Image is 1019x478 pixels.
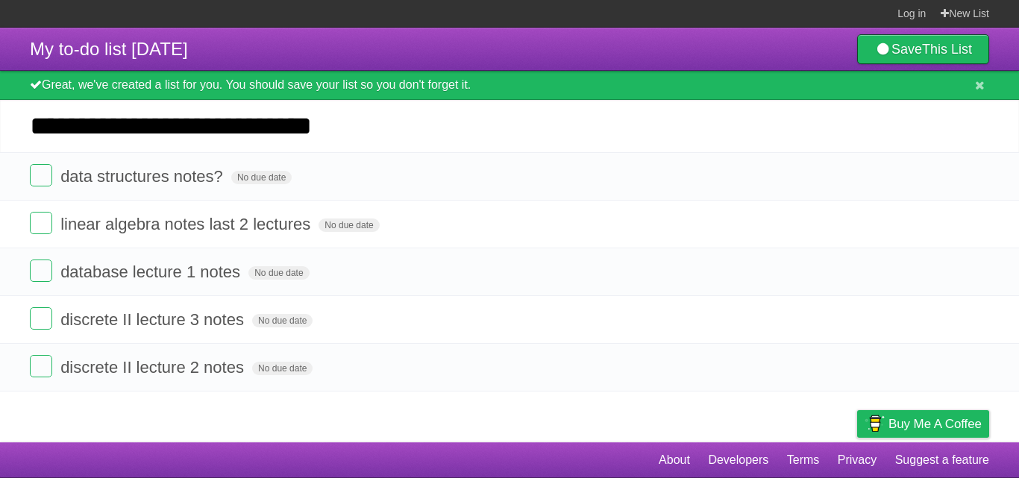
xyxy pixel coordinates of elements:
span: discrete II lecture 2 notes [60,358,248,377]
label: Done [30,260,52,282]
a: Developers [708,446,768,474]
a: Privacy [838,446,877,474]
span: No due date [248,266,309,280]
label: Done [30,355,52,377]
span: No due date [319,218,379,232]
span: My to-do list [DATE] [30,39,188,59]
a: Buy me a coffee [857,410,989,438]
span: No due date [252,314,313,327]
span: discrete II lecture 3 notes [60,310,248,329]
label: Done [30,212,52,234]
a: Terms [787,446,820,474]
span: No due date [231,171,292,184]
label: Done [30,307,52,330]
a: SaveThis List [857,34,989,64]
label: Done [30,164,52,186]
img: Buy me a coffee [865,411,885,436]
b: This List [922,42,972,57]
a: Suggest a feature [895,446,989,474]
span: linear algebra notes last 2 lectures [60,215,314,233]
span: Buy me a coffee [888,411,982,437]
span: data structures notes? [60,167,227,186]
span: No due date [252,362,313,375]
a: About [659,446,690,474]
span: database lecture 1 notes [60,262,244,281]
